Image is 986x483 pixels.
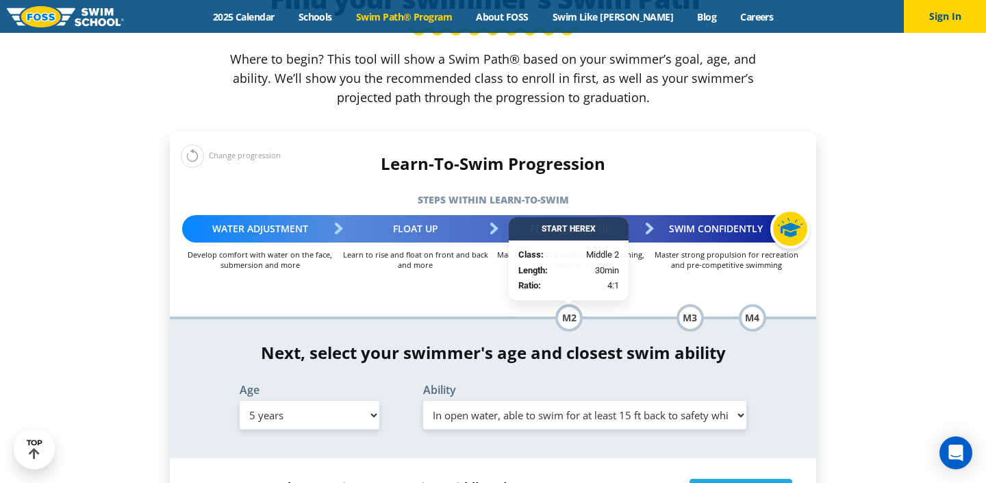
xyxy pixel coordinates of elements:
a: Blog [685,10,729,23]
div: Start Here [509,217,629,240]
a: 2025 Calendar [201,10,286,23]
div: Open Intercom Messenger [939,436,972,469]
span: Middle 2 [586,248,619,262]
label: Ability [423,384,746,395]
div: M2 [555,304,583,332]
h5: Steps within Learn-to-Swim [170,190,816,210]
div: Change progression [181,144,281,168]
span: X [590,224,596,234]
a: About FOSS [464,10,541,23]
p: Develop comfort with water on the face, submersion and more [182,249,338,270]
div: Flip to Breathe [493,215,648,243]
img: FOSS Swim School Logo [7,6,124,27]
div: M3 [677,304,704,332]
p: Maintain a float position while breathing, flip to swim and more [493,249,648,270]
div: TOP [27,438,42,460]
div: Float Up [338,215,493,243]
h4: Learn-To-Swim Progression [170,154,816,173]
div: Swim Confidently [648,215,804,243]
strong: Class: [518,249,544,260]
span: 30min [595,263,619,277]
label: Age [240,384,379,395]
div: Water Adjustment [182,215,338,243]
a: Swim Path® Program [344,10,464,23]
div: M4 [739,304,766,332]
strong: Length: [518,264,548,275]
a: Schools [286,10,344,23]
strong: Ratio: [518,280,541,290]
p: Learn to rise and float on front and back and more [338,249,493,270]
span: 4:1 [607,279,619,293]
a: Careers [729,10,785,23]
a: Swim Like [PERSON_NAME] [540,10,685,23]
h4: Next, select your swimmer's age and closest swim ability [170,343,816,362]
p: Master strong propulsion for recreation and pre-competitive swimming [648,249,804,270]
p: Where to begin? This tool will show a Swim Path® based on your swimmer’s goal, age, and ability. ... [225,49,761,107]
